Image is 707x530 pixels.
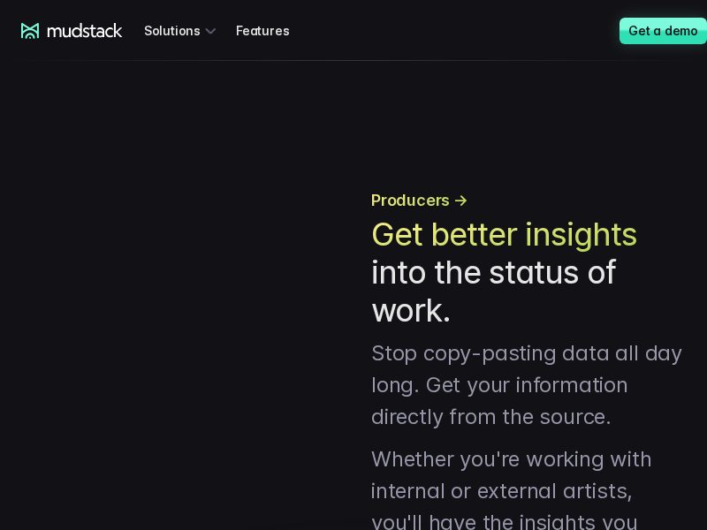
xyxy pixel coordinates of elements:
a: Get a demo [620,18,707,44]
a: Features [236,14,310,47]
span: Producers → [371,188,468,212]
span: Get better insights [371,216,637,254]
p: Stop copy-pasting data all day long. Get your information directly from the source. [371,337,686,433]
h1: into the status of work. [371,216,686,330]
a: mudstack logo [21,23,123,39]
div: Solutions [144,14,222,47]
